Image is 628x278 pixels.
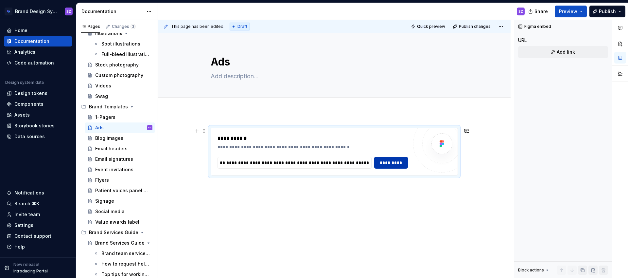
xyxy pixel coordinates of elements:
button: Help [4,242,72,252]
a: Custom photography [85,70,155,81]
button: Add link [518,46,608,58]
a: Design tokens [4,88,72,99]
a: Home [4,25,72,36]
div: Block actions [518,268,544,273]
div: Contact support [14,233,51,239]
div: Swag [95,93,108,100]
div: Ads [95,124,104,131]
div: Full-bleed illustrations [101,51,151,58]
div: Invite team [14,211,40,218]
div: URL [518,37,527,44]
a: 1-Pagers [85,112,155,122]
div: Patient voices panel headshot [95,187,149,194]
a: Invite team [4,209,72,220]
p: Introducing Portal [13,269,48,274]
div: Email signatures [95,156,133,162]
a: Data sources [4,131,72,142]
div: Brand Design System [15,8,57,15]
div: Social media [95,208,125,215]
div: Top tips for working with the Brand team [101,271,151,278]
a: AdsSZ [85,122,155,133]
textarea: Ads [209,54,457,70]
button: Contact support [4,231,72,241]
a: Settings [4,220,72,231]
a: Analytics [4,47,72,57]
button: Quick preview [409,22,448,31]
button: Publish [589,6,625,17]
a: Full-bleed illustrations [91,49,155,60]
div: Changes [112,24,136,29]
a: Event invitations [85,164,155,175]
div: Design system data [5,80,44,85]
button: Publish changes [451,22,494,31]
div: Brand Services Guide [78,227,155,238]
div: Settings [14,222,33,229]
button: Brand Design SystemSZ [1,4,75,18]
div: Documentation [14,38,49,45]
div: Videos [95,83,111,89]
div: Brand team services and self-service tools [101,250,151,257]
div: Data sources [14,133,45,140]
span: Share [534,8,548,15]
a: Illustrations [85,28,155,39]
div: Brand Templates [78,102,155,112]
div: Search ⌘K [14,200,39,207]
button: Preview [555,6,587,17]
a: Blog images [85,133,155,143]
div: Block actions [518,266,550,275]
a: Stock photography [85,60,155,70]
button: Notifications [4,188,72,198]
div: Notifications [14,190,44,196]
a: Swag [85,91,155,102]
a: Code automation [4,58,72,68]
div: Custom photography [95,72,143,79]
a: Documentation [4,36,72,46]
div: Brand Services Guide [95,240,145,246]
a: Patient voices panel headshot [85,185,155,196]
span: Publish changes [459,24,491,29]
div: Code automation [14,60,54,66]
div: Event invitations [95,166,133,173]
div: SZ [66,9,71,14]
a: Components [4,99,72,109]
span: This page has been edited. [171,24,224,29]
a: Flyers [85,175,155,185]
div: Brand Services Guide [89,229,138,236]
div: Value awards label [95,219,139,225]
div: Brand Templates [89,103,128,110]
div: Analytics [14,49,35,55]
a: Signage [85,196,155,206]
button: Search ⌘K [4,198,72,209]
div: Components [14,101,44,107]
div: Stock photography [95,62,139,68]
div: SZ [518,9,523,14]
a: Email signatures [85,154,155,164]
a: Brand Services Guide [85,238,155,248]
a: Assets [4,110,72,120]
div: Blog images [95,135,123,141]
div: Spot illustrations [101,41,140,47]
div: Documentation [81,8,143,15]
span: Draft [237,24,247,29]
img: d4286e81-bf2d-465c-b469-1298f2b8eabd.png [5,8,12,15]
div: Help [14,244,25,250]
a: How to request help from the Brand team [91,259,155,269]
a: Email headers [85,143,155,154]
div: How to request help from the Brand team [101,261,151,267]
button: Share [525,6,552,17]
a: Storybook stories [4,120,72,131]
div: Email headers [95,145,128,152]
span: Quick preview [417,24,445,29]
span: Publish [599,8,616,15]
a: Spot illustrations [91,39,155,49]
span: Preview [559,8,577,15]
p: New release! [13,262,39,267]
div: Signage [95,198,114,204]
div: 1-Pagers [95,114,115,120]
span: Add link [557,49,575,55]
div: Home [14,27,27,34]
span: 3 [131,24,136,29]
div: Design tokens [14,90,47,97]
a: Social media [85,206,155,217]
div: Storybook stories [14,122,55,129]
